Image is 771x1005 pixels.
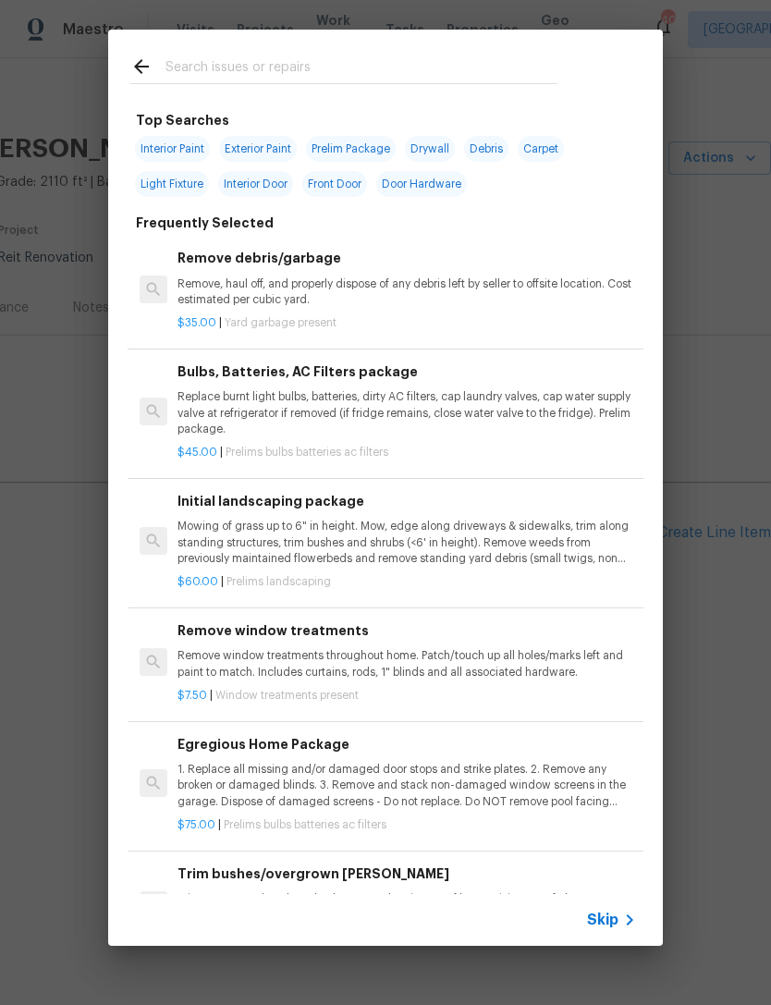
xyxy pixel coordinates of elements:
[177,817,636,833] p: |
[177,389,636,436] p: Replace burnt light bulbs, batteries, dirty AC filters, cap laundry valves, cap water supply valv...
[177,891,636,923] p: Trim overgrown hegdes & bushes around perimeter of home giving 12" of clearance. Properly dispose...
[136,110,229,130] h6: Top Searches
[177,519,636,566] p: Mowing of grass up to 6" in height. Mow, edge along driveways & sidewalks, trim along standing st...
[177,315,636,331] p: |
[177,819,215,830] span: $75.00
[215,690,359,701] span: Window treatments present
[302,171,367,197] span: Front Door
[225,317,337,328] span: Yard garbage present
[405,136,455,162] span: Drywall
[226,576,331,587] span: Prelims landscaping
[226,447,388,458] span: Prelims bulbs batteries ac filters
[136,213,274,233] h6: Frequently Selected
[218,171,293,197] span: Interior Door
[177,648,636,680] p: Remove window treatments throughout home. Patch/touch up all holes/marks left and paint to match....
[135,136,210,162] span: Interior Paint
[518,136,564,162] span: Carpet
[177,734,636,754] h6: Egregious Home Package
[587,911,618,929] span: Skip
[135,171,209,197] span: Light Fixture
[177,447,217,458] span: $45.00
[177,445,636,460] p: |
[177,491,636,511] h6: Initial landscaping package
[177,762,636,809] p: 1. Replace all missing and/or damaged door stops and strike plates. 2. Remove any broken or damag...
[177,688,636,704] p: |
[376,171,467,197] span: Door Hardware
[177,248,636,268] h6: Remove debris/garbage
[177,317,216,328] span: $35.00
[177,690,207,701] span: $7.50
[177,362,636,382] h6: Bulbs, Batteries, AC Filters package
[177,576,218,587] span: $60.00
[306,136,396,162] span: Prelim Package
[177,574,636,590] p: |
[177,620,636,641] h6: Remove window treatments
[224,819,386,830] span: Prelims bulbs batteries ac filters
[165,55,557,83] input: Search issues or repairs
[464,136,508,162] span: Debris
[177,864,636,884] h6: Trim bushes/overgrown [PERSON_NAME]
[177,276,636,308] p: Remove, haul off, and properly dispose of any debris left by seller to offsite location. Cost est...
[219,136,297,162] span: Exterior Paint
